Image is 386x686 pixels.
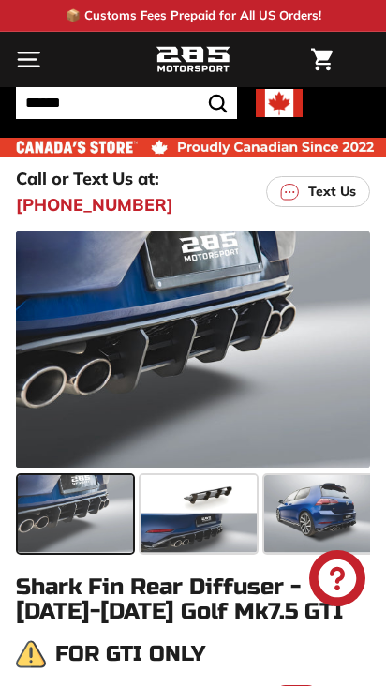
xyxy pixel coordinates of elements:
p: Call or Text Us at: [16,166,159,191]
p: Text Us [308,182,356,201]
input: Search [16,87,237,119]
a: Text Us [266,176,370,207]
a: Cart [302,33,342,86]
inbox-online-store-chat: Shopify online store chat [304,550,371,611]
a: [PHONE_NUMBER] [16,192,173,217]
h3: For GTI only [55,642,205,665]
p: 📦 Customs Fees Prepaid for All US Orders! [66,7,321,25]
img: warning.png [16,639,46,669]
img: Logo_285_Motorsport_areodynamics_components [156,44,230,76]
h1: Shark Fin Rear Diffuser - [DATE]-[DATE] Golf Mk7.5 GTI [16,575,370,625]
